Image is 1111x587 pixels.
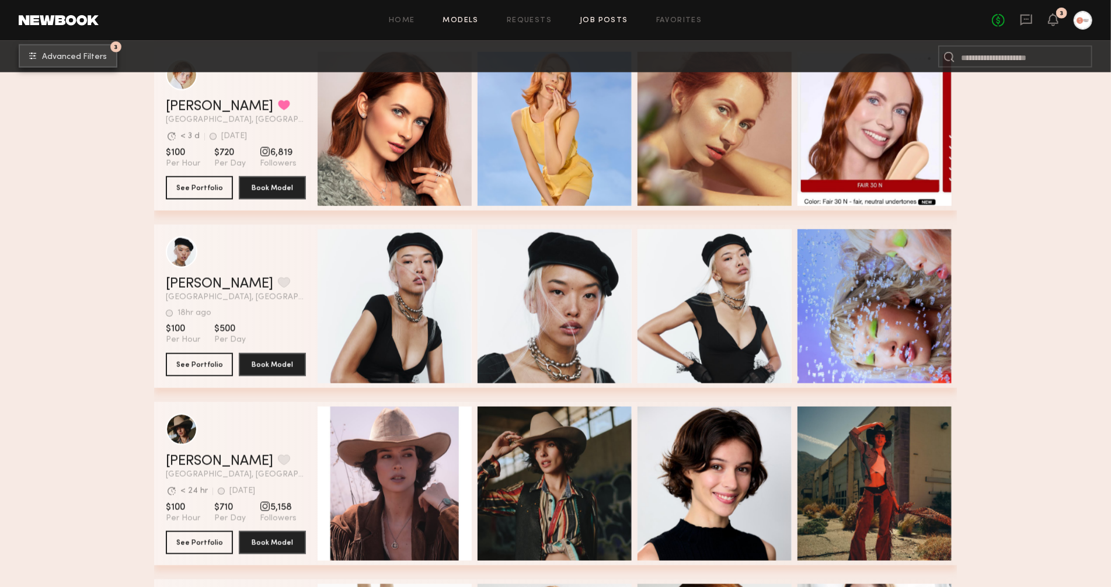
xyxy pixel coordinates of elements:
span: 5,158 [260,502,297,513]
div: 3 [1060,11,1064,17]
span: $100 [166,323,200,335]
button: See Portfolio [166,531,233,554]
span: $720 [214,147,246,159]
div: 18hr ago [177,309,211,317]
div: [DATE] [229,487,255,495]
span: $100 [166,502,200,513]
span: $100 [166,147,200,159]
button: 3Advanced Filters [19,44,117,68]
a: [PERSON_NAME] [166,277,273,291]
span: Per Day [214,335,246,345]
span: Followers [260,513,297,524]
a: [PERSON_NAME] [166,100,273,114]
div: [DATE] [221,132,247,141]
span: Per Day [214,513,246,524]
a: Favorites [656,17,702,25]
span: Per Hour [166,159,200,169]
span: Advanced Filters [42,53,107,61]
a: Models [443,17,479,25]
button: See Portfolio [166,176,233,200]
span: [GEOGRAPHIC_DATA], [GEOGRAPHIC_DATA] [166,471,306,479]
span: $710 [214,502,246,513]
span: 6,819 [260,147,297,159]
a: [PERSON_NAME] [166,455,273,469]
span: [GEOGRAPHIC_DATA], [GEOGRAPHIC_DATA] [166,293,306,302]
button: Book Model [239,531,306,554]
span: $500 [214,323,246,335]
div: < 24 hr [180,487,208,495]
span: Per Hour [166,335,200,345]
button: Book Model [239,176,306,200]
span: 3 [114,44,118,50]
button: Book Model [239,353,306,376]
a: Requests [507,17,552,25]
span: Per Day [214,159,246,169]
button: See Portfolio [166,353,233,376]
div: < 3 d [180,132,200,141]
span: Per Hour [166,513,200,524]
span: Followers [260,159,297,169]
span: [GEOGRAPHIC_DATA], [GEOGRAPHIC_DATA] [166,116,306,124]
a: Home [389,17,415,25]
a: Job Posts [580,17,628,25]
